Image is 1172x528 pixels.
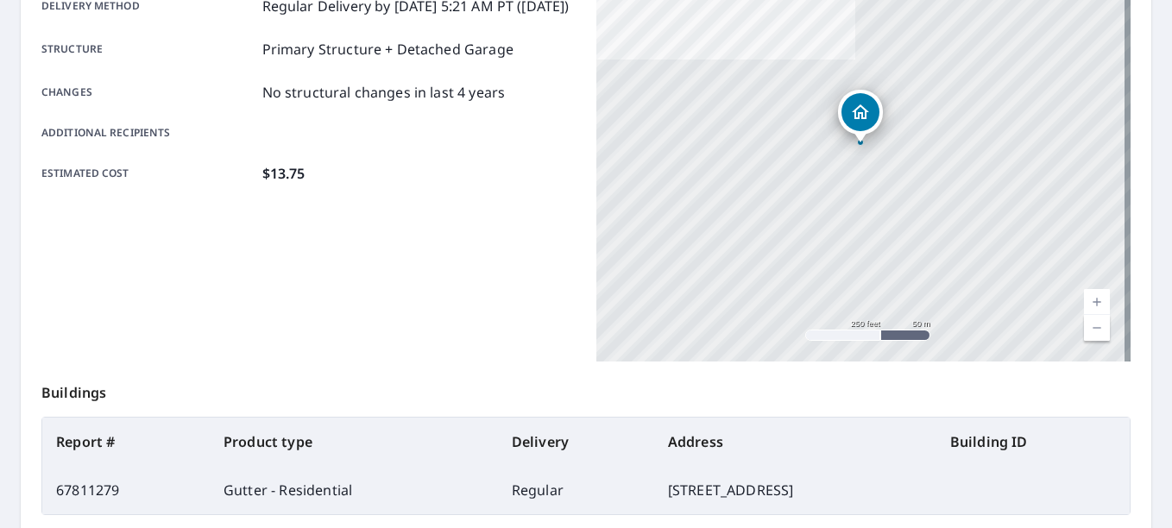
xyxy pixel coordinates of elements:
[262,39,514,60] p: Primary Structure + Detached Garage
[838,90,883,143] div: Dropped pin, building 1, Residential property, 645 Chenango St Montrose, PA 18801
[1084,289,1110,315] a: Current Level 17, Zoom In
[41,163,255,184] p: Estimated cost
[936,418,1130,466] th: Building ID
[42,418,210,466] th: Report #
[210,418,498,466] th: Product type
[41,125,255,141] p: Additional recipients
[42,466,210,514] td: 67811279
[654,466,936,514] td: [STREET_ADDRESS]
[262,82,506,103] p: No structural changes in last 4 years
[41,82,255,103] p: Changes
[1084,315,1110,341] a: Current Level 17, Zoom Out
[41,39,255,60] p: Structure
[41,361,1131,417] p: Buildings
[498,466,654,514] td: Regular
[210,466,498,514] td: Gutter - Residential
[498,418,654,466] th: Delivery
[654,418,936,466] th: Address
[262,163,306,184] p: $13.75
